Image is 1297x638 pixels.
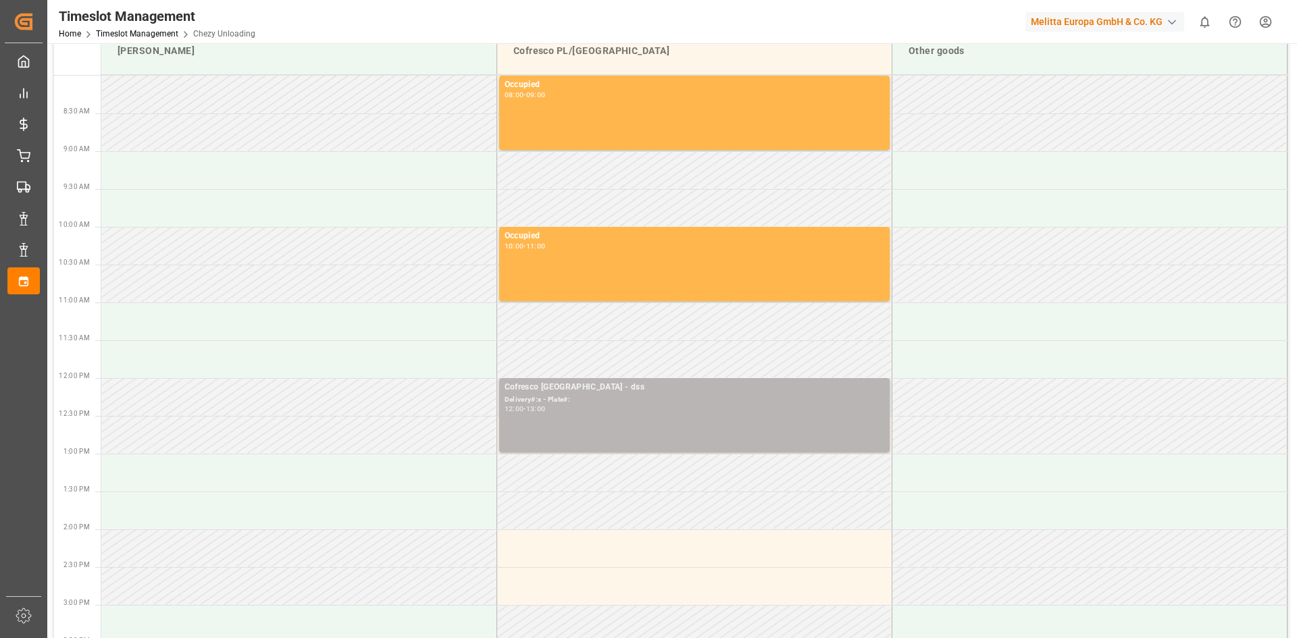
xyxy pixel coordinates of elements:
[63,448,90,455] span: 1:00 PM
[63,599,90,606] span: 3:00 PM
[505,78,884,92] div: Occupied
[505,406,524,412] div: 12:00
[63,523,90,531] span: 2:00 PM
[524,92,526,98] div: -
[63,145,90,153] span: 9:00 AM
[526,92,546,98] div: 09:00
[526,406,546,412] div: 13:00
[59,410,90,417] span: 12:30 PM
[63,107,90,115] span: 8:30 AM
[59,296,90,304] span: 11:00 AM
[59,334,90,342] span: 11:30 AM
[96,29,178,38] a: Timeslot Management
[524,243,526,249] div: -
[903,38,1276,63] div: Other goods
[1220,7,1250,37] button: Help Center
[59,6,255,26] div: Timeslot Management
[59,372,90,379] span: 12:00 PM
[505,243,524,249] div: 10:00
[63,485,90,493] span: 1:30 PM
[63,183,90,190] span: 9:30 AM
[505,92,524,98] div: 08:00
[505,381,884,394] div: Cofresco [GEOGRAPHIC_DATA] - dss
[505,230,884,243] div: Occupied
[112,38,486,63] div: [PERSON_NAME]
[63,561,90,568] span: 2:30 PM
[526,243,546,249] div: 11:00
[59,259,90,266] span: 10:30 AM
[505,394,884,406] div: Delivery#:x - Plate#:
[1025,9,1190,34] button: Melitta Europa GmbH & Co. KG
[1025,12,1184,32] div: Melitta Europa GmbH & Co. KG
[59,29,81,38] a: Home
[59,221,90,228] span: 10:00 AM
[524,406,526,412] div: -
[1190,7,1220,37] button: show 0 new notifications
[508,38,881,63] div: Cofresco PL/[GEOGRAPHIC_DATA]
